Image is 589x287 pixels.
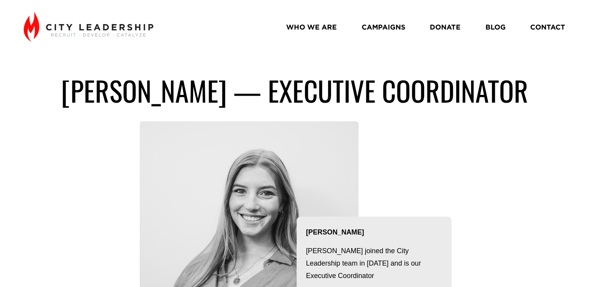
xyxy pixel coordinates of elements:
a: WHO WE ARE [286,20,337,34]
strong: [PERSON_NAME] [306,228,364,236]
h1: [PERSON_NAME] — Executive coordinator [24,73,566,107]
img: City Leadership - Recruit. Develop. Catalyze. [24,12,153,42]
p: [PERSON_NAME] joined the City Leadership team in [DATE] and is our Executive Coordinator [306,245,442,282]
a: BLOG [485,20,506,34]
a: DONATE [430,20,461,34]
a: CONTACT [530,20,565,34]
a: CAMPAIGNS [362,20,405,34]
